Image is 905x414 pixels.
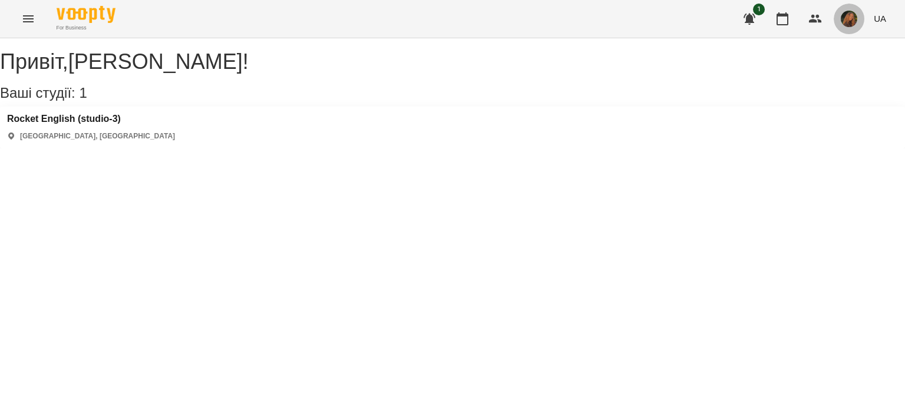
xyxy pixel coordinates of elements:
img: Voopty Logo [57,6,115,23]
span: 1 [753,4,765,15]
span: For Business [57,24,115,32]
p: [GEOGRAPHIC_DATA], [GEOGRAPHIC_DATA] [20,131,175,141]
span: UA [874,12,886,25]
button: UA [869,8,891,29]
button: Menu [14,5,42,33]
img: a7253ec6d19813cf74d78221198b3021.jpeg [841,11,857,27]
span: 1 [79,85,87,101]
a: Rocket English (studio-3) [7,114,175,124]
